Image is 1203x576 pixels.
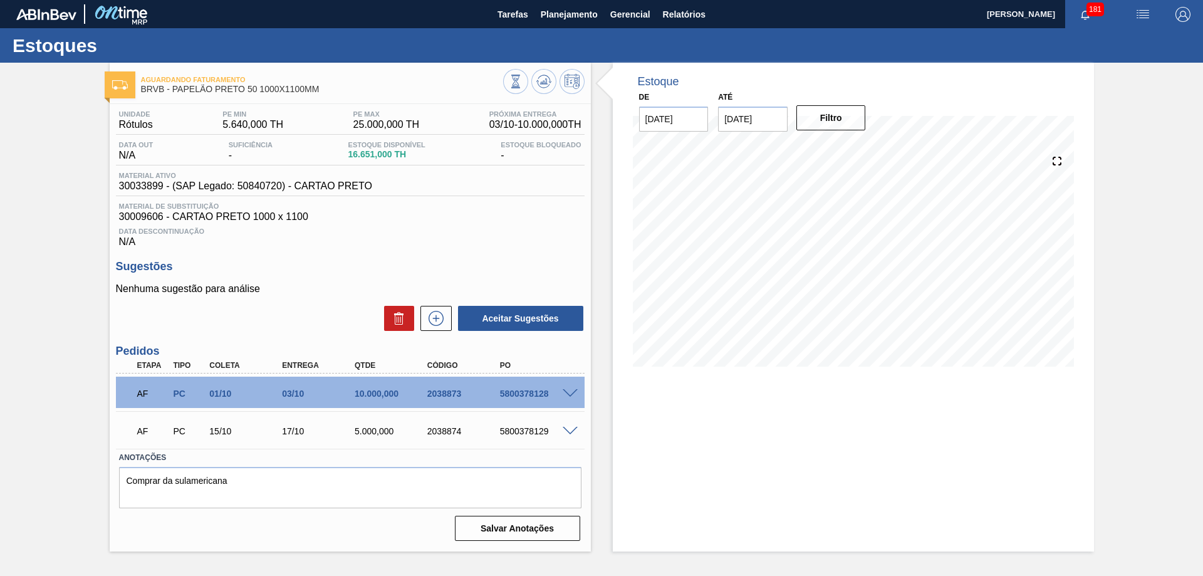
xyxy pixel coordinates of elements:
label: Anotações [119,449,581,467]
span: Material de Substituição [119,202,581,210]
div: Coleta [206,361,288,370]
input: dd/mm/yyyy [718,107,788,132]
img: Logout [1175,7,1190,22]
img: userActions [1135,7,1150,22]
img: TNhmsLtSVTkK8tSr43FrP2fwEKptu5GPRR3wAAAABJRU5ErkJggg== [16,9,76,20]
button: Filtro [796,105,866,130]
h1: Estoques [13,38,235,53]
textarea: Comprar da sulamericana [119,467,581,508]
label: De [639,93,650,102]
div: N/A [116,223,585,248]
div: Aceitar Sugestões [452,305,585,332]
span: Estoque Bloqueado [501,141,581,149]
div: Qtde [352,361,433,370]
span: 16.651,000 TH [348,150,425,159]
div: Estoque [638,75,679,88]
span: Rótulos [119,119,153,130]
div: Aguardando Faturamento [134,380,172,407]
div: - [226,141,276,161]
div: 5800378128 [497,389,578,399]
div: 03/10/2025 [279,389,360,399]
span: Suficiência [229,141,273,149]
div: Etapa [134,361,172,370]
span: Planejamento [541,7,598,22]
p: AF [137,426,169,436]
span: BRVB - PAPELÃO PRETO 50 1000X1100MM [141,85,503,94]
span: Unidade [119,110,153,118]
div: 5.000,000 [352,426,433,436]
div: Nova sugestão [414,306,452,331]
h3: Sugestões [116,260,585,273]
p: Nenhuma sugestão para análise [116,283,585,295]
div: PO [497,361,578,370]
span: PE MAX [353,110,420,118]
span: 03/10 - 10.000,000 TH [489,119,581,130]
div: Código [424,361,506,370]
button: Programar Estoque [560,69,585,94]
div: Tipo [170,361,207,370]
span: Gerencial [610,7,650,22]
div: Entrega [279,361,360,370]
span: 25.000,000 TH [353,119,420,130]
div: 10.000,000 [352,389,433,399]
img: Ícone [112,80,128,90]
div: Pedido de Compra [170,389,207,399]
span: Aguardando Faturamento [141,76,503,83]
span: 181 [1086,3,1104,16]
button: Aceitar Sugestões [458,306,583,331]
div: 2038874 [424,426,506,436]
span: Data out [119,141,154,149]
div: 5800378129 [497,426,578,436]
div: Pedido de Compra [170,426,207,436]
div: Excluir Sugestões [378,306,414,331]
div: N/A [116,141,157,161]
div: 17/10/2025 [279,426,360,436]
span: 30033899 - (SAP Legado: 50840720) - CARTAO PRETO [119,181,372,192]
span: Data Descontinuação [119,228,581,235]
span: Estoque Disponível [348,141,425,149]
span: PE MIN [222,110,283,118]
input: dd/mm/yyyy [639,107,709,132]
button: Visão Geral dos Estoques [503,69,528,94]
span: 5.640,000 TH [222,119,283,130]
p: AF [137,389,169,399]
label: Até [718,93,732,102]
button: Notificações [1065,6,1105,23]
span: Relatórios [663,7,706,22]
span: Material ativo [119,172,372,179]
div: 01/10/2025 [206,389,288,399]
button: Salvar Anotações [455,516,580,541]
span: Tarefas [497,7,528,22]
h3: Pedidos [116,345,585,358]
div: 15/10/2025 [206,426,288,436]
span: 30009606 - CARTAO PRETO 1000 x 1100 [119,211,581,223]
span: Próxima Entrega [489,110,581,118]
button: Atualizar Gráfico [531,69,556,94]
div: Aguardando Faturamento [134,417,172,445]
div: 2038873 [424,389,506,399]
div: - [497,141,584,161]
